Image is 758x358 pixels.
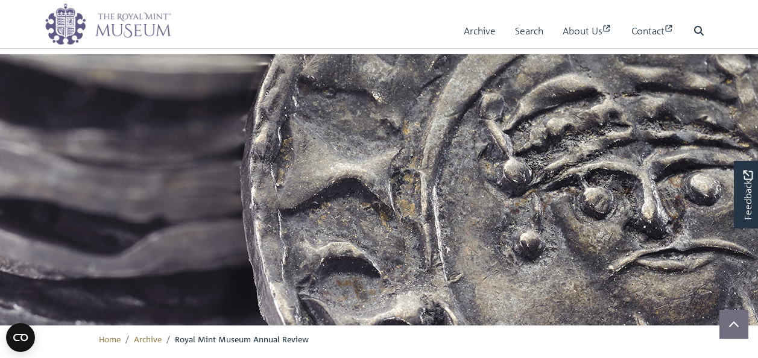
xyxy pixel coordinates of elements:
[134,333,162,344] a: Archive
[464,14,496,48] a: Archive
[515,14,543,48] a: Search
[719,310,748,339] button: Scroll to top
[99,333,121,344] a: Home
[175,333,309,344] span: Royal Mint Museum Annual Review
[563,14,612,48] a: About Us
[741,171,755,221] span: Feedback
[734,161,758,228] a: Would you like to provide feedback?
[45,3,171,45] img: logo_wide.png
[6,323,35,352] button: Open CMP widget
[631,14,674,48] a: Contact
